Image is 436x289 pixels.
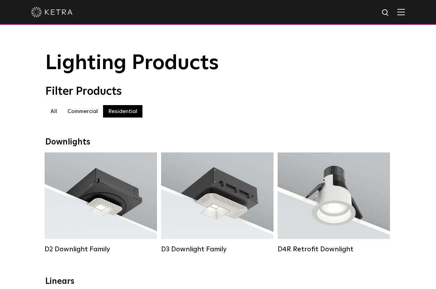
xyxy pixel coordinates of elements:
a: D4R Retrofit Downlight Lumen Output:800Colors:White / BlackBeam Angles:15° / 25° / 40° / 60°Watta... [278,152,390,253]
div: D4R Retrofit Downlight [278,245,390,253]
a: D2 Downlight Family Lumen Output:1200Colors:White / Black / Gloss Black / Silver / Bronze / Silve... [45,152,157,253]
label: Commercial [62,105,103,118]
span: Lighting Products [45,53,219,74]
div: Filter Products [45,85,391,98]
div: Downlights [45,137,391,147]
label: All [45,105,62,118]
div: D2 Downlight Family [45,245,157,253]
div: Linears [45,277,391,287]
a: D3 Downlight Family Lumen Output:700 / 900 / 1100Colors:White / Black / Silver / Bronze / Paintab... [161,152,273,253]
img: ketra-logo-2019-white [31,7,73,17]
img: search icon [381,9,390,17]
label: Residential [103,105,142,118]
img: Hamburger%20Nav.svg [397,9,405,15]
div: D3 Downlight Family [161,245,273,253]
